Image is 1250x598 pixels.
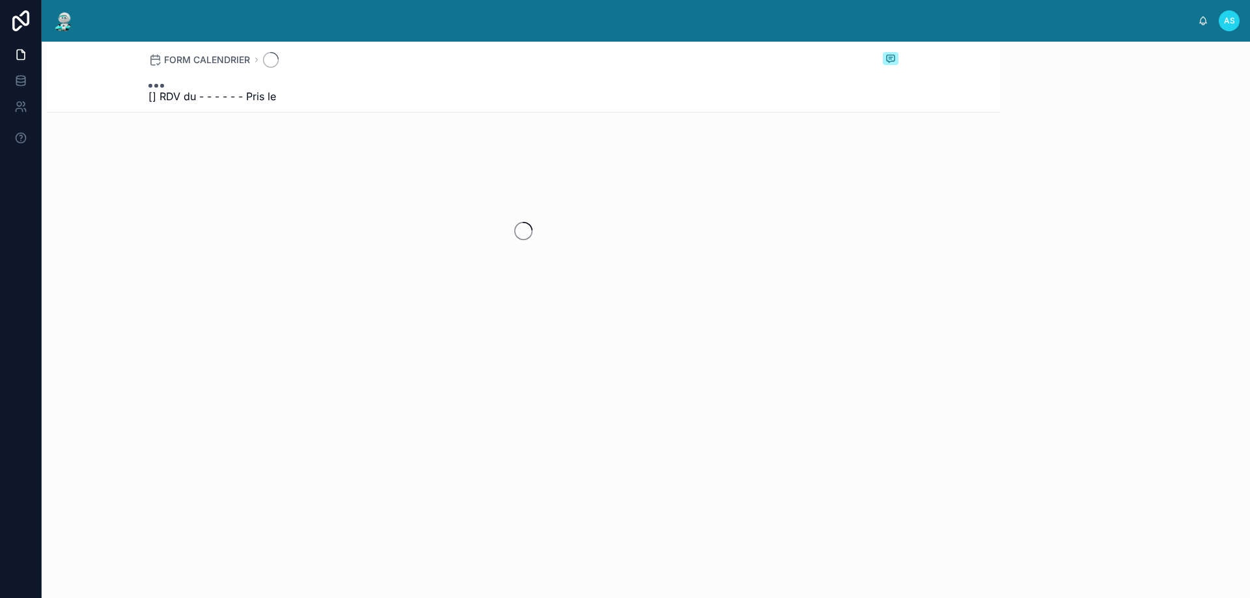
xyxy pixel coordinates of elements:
[86,18,1198,23] div: scrollable content
[164,53,250,66] span: FORM CALENDRIER
[52,10,76,31] img: App logo
[1224,16,1235,26] span: AS
[148,88,276,104] span: [] RDV du - - - - - - Pris le
[148,53,250,66] a: FORM CALENDRIER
